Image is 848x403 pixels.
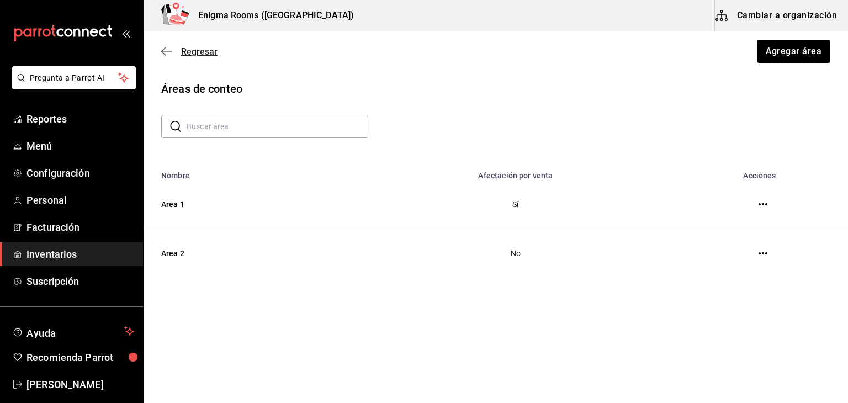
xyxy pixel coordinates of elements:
td: Area 1 [144,180,349,229]
button: Pregunta a Parrot AI [12,66,136,89]
span: Inventarios [26,247,134,262]
span: Regresar [181,46,218,57]
td: Sí [349,180,682,229]
span: Suscripción [26,274,134,289]
td: Area 2 [144,229,349,278]
span: Ayuda [26,325,120,338]
th: Nombre [144,165,349,180]
a: Pregunta a Parrot AI [8,80,136,92]
span: [PERSON_NAME] [26,377,134,392]
th: Acciones [682,165,848,180]
span: Configuración [26,166,134,181]
span: Personal [26,193,134,208]
div: Áreas de conteo [161,81,242,97]
td: No [349,229,682,278]
button: open_drawer_menu [121,29,130,38]
button: Agregar área [757,40,831,63]
span: Recomienda Parrot [26,350,134,365]
span: Menú [26,139,134,153]
span: Reportes [26,112,134,126]
input: Buscar área [187,115,368,137]
span: Facturación [26,220,134,235]
span: Pregunta a Parrot AI [30,72,119,84]
button: Regresar [161,46,218,57]
h3: Enigma Rooms ([GEOGRAPHIC_DATA]) [189,9,354,22]
th: Afectación por venta [349,165,682,180]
